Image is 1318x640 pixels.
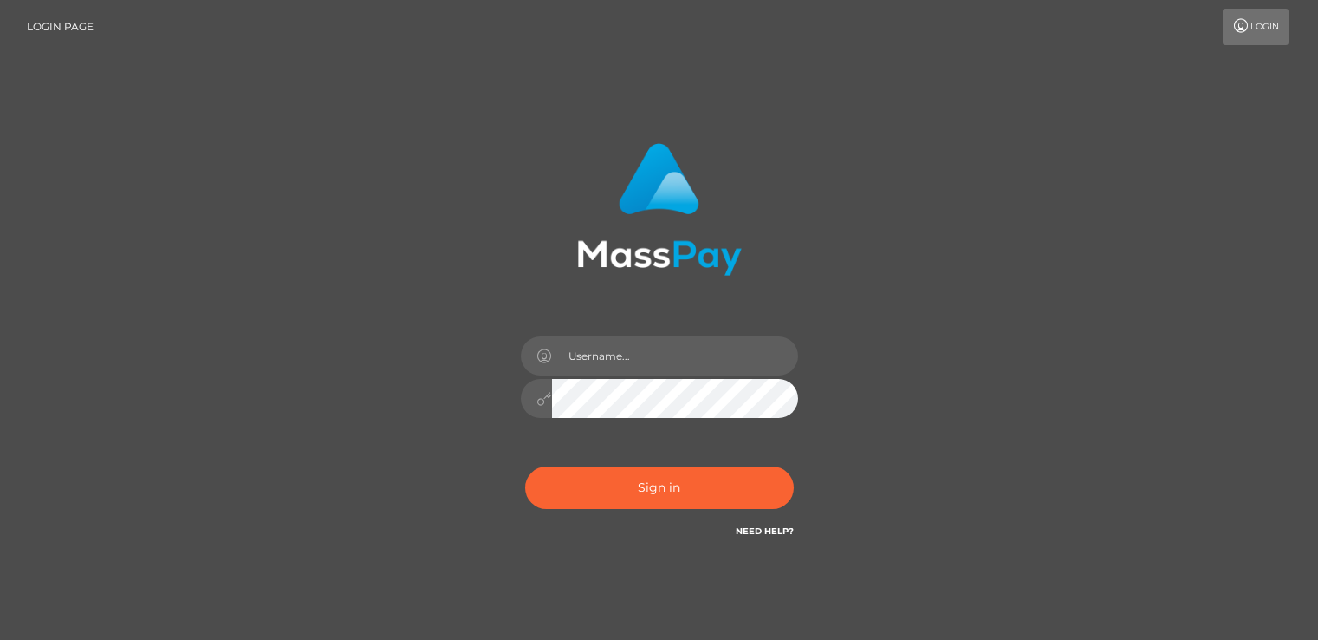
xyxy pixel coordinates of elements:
[1223,9,1289,45] a: Login
[736,526,794,537] a: Need Help?
[525,467,794,509] button: Sign in
[577,143,742,276] img: MassPay Login
[552,336,798,376] input: Username...
[27,9,94,45] a: Login Page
